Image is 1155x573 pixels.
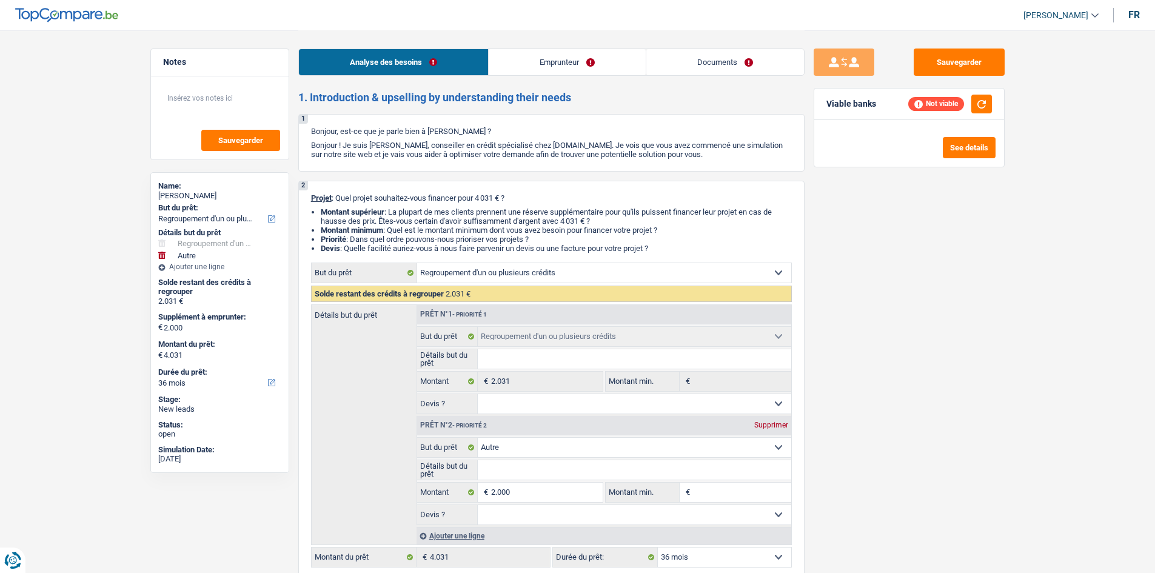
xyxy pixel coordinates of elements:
button: Sauvegarder [914,49,1005,76]
div: New leads [158,404,281,414]
div: Simulation Date: [158,445,281,455]
div: 1 [299,115,308,124]
span: € [680,372,693,391]
span: € [478,483,491,502]
div: Prêt n°1 [417,310,490,318]
li: : Dans quel ordre pouvons-nous prioriser vos projets ? [321,235,792,244]
strong: Montant supérieur [321,207,384,216]
img: TopCompare Logo [15,8,118,22]
div: Supprimer [751,421,791,429]
span: € [158,323,162,332]
strong: Priorité [321,235,346,244]
label: Devis ? [417,505,478,524]
li: : Quel est le montant minimum dont vous avez besoin pour financer votre projet ? [321,226,792,235]
label: But du prêt [417,438,478,457]
a: Documents [646,49,804,75]
p: Bonjour ! Je suis [PERSON_NAME], conseiller en crédit spécialisé chez [DOMAIN_NAME]. Je vois que ... [311,141,792,159]
span: € [158,350,162,360]
span: - Priorité 1 [452,311,487,318]
span: - Priorité 2 [452,422,487,429]
div: Stage: [158,395,281,404]
label: Montant min. [606,483,680,502]
a: [PERSON_NAME] [1014,5,1099,25]
label: Montant du prêt: [158,340,279,349]
a: Emprunteur [489,49,646,75]
div: [DATE] [158,454,281,464]
strong: Montant minimum [321,226,383,235]
span: € [417,548,430,567]
span: Sauvegarder [218,136,263,144]
div: Name: [158,181,281,191]
label: Montant min. [606,372,680,391]
label: Durée du prêt: [158,367,279,377]
div: Status: [158,420,281,430]
h2: 1. Introduction & upselling by understanding their needs [298,91,805,104]
div: open [158,429,281,439]
div: [PERSON_NAME] [158,191,281,201]
label: Supplément à emprunter: [158,312,279,322]
div: Not viable [908,97,964,110]
label: Détails but du prêt [312,305,417,319]
label: But du prêt [312,263,417,283]
span: [PERSON_NAME] [1023,10,1088,21]
div: Détails but du prêt [158,228,281,238]
label: But du prêt [417,327,478,346]
button: See details [943,137,996,158]
p: : Quel projet souhaitez-vous financer pour 4 031 € ? [311,193,792,203]
span: 2.031 € [446,289,470,298]
h5: Notes [163,57,276,67]
div: Viable banks [826,99,876,109]
div: 2.031 € [158,297,281,306]
div: Prêt n°2 [417,421,490,429]
li: : Quelle facilité auriez-vous à nous faire parvenir un devis ou une facture pour votre projet ? [321,244,792,253]
button: Sauvegarder [201,130,280,151]
label: Durée du prêt: [553,548,658,567]
label: Détails but du prêt [417,460,478,480]
div: 2 [299,181,308,190]
a: Analyse des besoins [299,49,488,75]
span: € [680,483,693,502]
label: Montant [417,372,478,391]
span: Devis [321,244,340,253]
label: Montant du prêt [312,548,417,567]
label: But du prêt: [158,203,279,213]
span: Solde restant des crédits à regrouper [315,289,444,298]
div: Ajouter une ligne [158,263,281,271]
label: Détails but du prêt [417,349,478,369]
div: fr [1128,9,1140,21]
li: : La plupart de mes clients prennent une réserve supplémentaire pour qu'ils puissent financer leu... [321,207,792,226]
div: Solde restant des crédits à regrouper [158,278,281,297]
div: Ajouter une ligne [417,527,791,545]
span: Projet [311,193,332,203]
span: € [478,372,491,391]
p: Bonjour, est-ce que je parle bien à [PERSON_NAME] ? [311,127,792,136]
label: Montant [417,483,478,502]
label: Devis ? [417,394,478,414]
